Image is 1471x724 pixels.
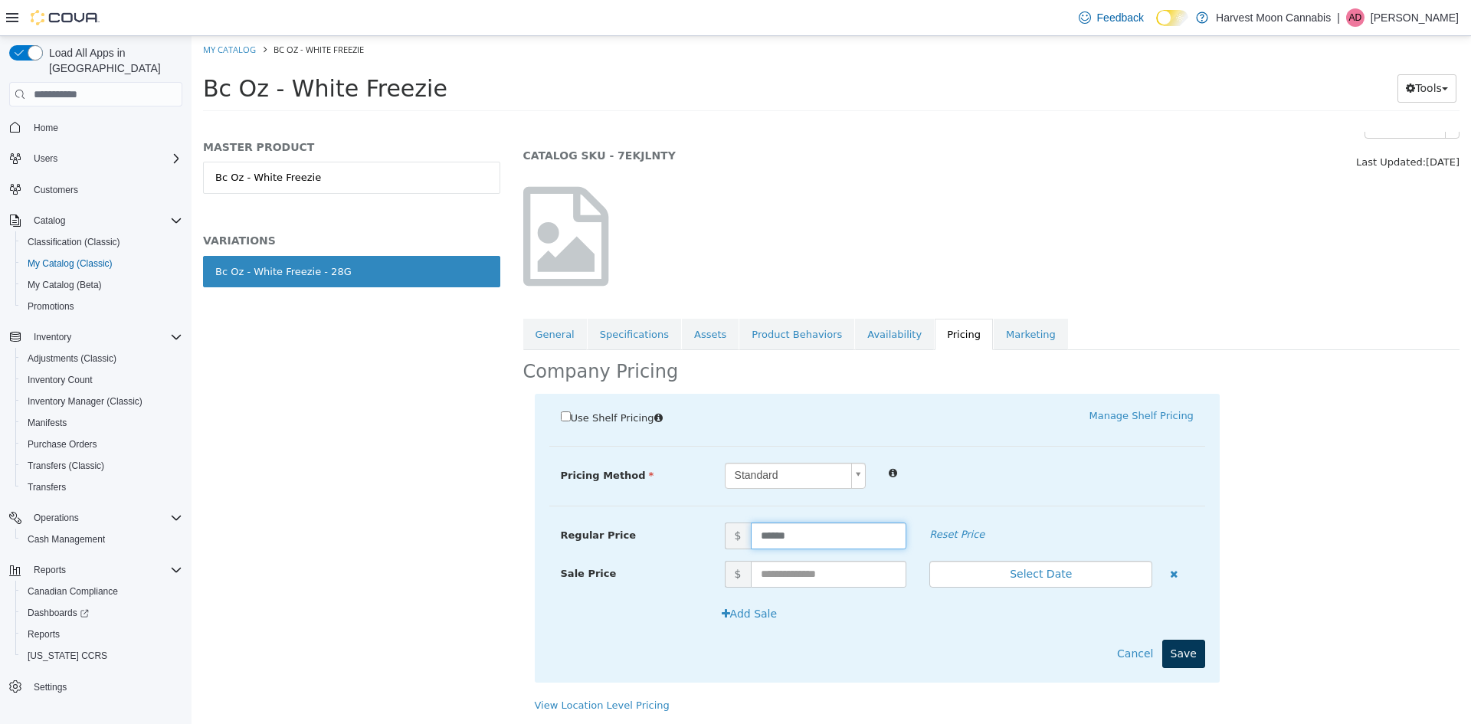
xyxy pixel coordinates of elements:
[1156,26,1157,27] span: Dark Mode
[332,324,487,348] h2: Company Pricing
[15,369,188,391] button: Inventory Count
[21,530,111,549] a: Cash Management
[21,392,182,411] span: Inventory Manager (Classic)
[1097,10,1144,25] span: Feedback
[533,525,559,552] span: $
[21,349,182,368] span: Adjustments (Classic)
[1337,8,1340,27] p: |
[21,254,119,273] a: My Catalog (Classic)
[534,428,654,452] span: Standard
[15,477,188,498] button: Transfers
[1165,120,1234,132] span: Last Updated:
[24,228,160,244] div: Bc Oz - White Freezie - 28G
[548,283,663,315] a: Product Behaviors
[28,460,104,472] span: Transfers (Classic)
[34,152,57,165] span: Users
[28,628,60,640] span: Reports
[28,180,182,199] span: Customers
[43,45,182,76] span: Load All Apps in [GEOGRAPHIC_DATA]
[28,533,105,545] span: Cash Management
[15,231,188,253] button: Classification (Classic)
[21,392,149,411] a: Inventory Manager (Classic)
[332,283,395,315] a: General
[738,493,793,504] em: Reset Price
[21,530,182,549] span: Cash Management
[1349,8,1362,27] span: AD
[28,328,77,346] button: Inventory
[21,435,103,454] a: Purchase Orders
[34,564,66,576] span: Reports
[28,561,182,579] span: Reports
[1216,8,1331,27] p: Harvest Moon Cannabis
[21,276,108,294] a: My Catalog (Beta)
[28,509,182,527] span: Operations
[743,283,801,315] a: Pricing
[28,607,89,619] span: Dashboards
[11,104,309,118] h5: MASTER PRODUCT
[21,254,182,273] span: My Catalog (Classic)
[21,604,95,622] a: Dashboards
[15,645,188,667] button: [US_STATE] CCRS
[21,604,182,622] span: Dashboards
[28,678,73,696] a: Settings
[15,296,188,317] button: Promotions
[28,300,74,313] span: Promotions
[21,647,182,665] span: Washington CCRS
[3,507,188,529] button: Operations
[15,455,188,477] button: Transfers (Classic)
[369,532,425,543] span: Sale Price
[21,371,99,389] a: Inventory Count
[21,233,126,251] a: Classification (Classic)
[34,331,71,343] span: Inventory
[34,512,79,524] span: Operations
[15,348,188,369] button: Adjustments (Classic)
[34,215,65,227] span: Catalog
[15,274,188,296] button: My Catalog (Beta)
[34,184,78,196] span: Customers
[11,39,256,66] span: Bc Oz - White Freezie
[738,525,961,552] button: Select Date
[15,434,188,455] button: Purchase Orders
[28,374,93,386] span: Inventory Count
[369,375,379,385] input: Use Shelf Pricing
[21,478,72,496] a: Transfers
[28,509,85,527] button: Operations
[28,481,66,493] span: Transfers
[21,349,123,368] a: Adjustments (Classic)
[3,116,188,138] button: Home
[3,148,188,169] button: Users
[663,283,742,315] a: Availability
[1073,2,1150,33] a: Feedback
[21,582,124,601] a: Canadian Compliance
[28,236,120,248] span: Classification (Classic)
[28,585,118,598] span: Canadian Compliance
[917,604,970,632] button: Cancel
[343,663,478,675] a: View Location Level Pricing
[490,283,547,315] a: Assets
[654,84,686,97] span: Active
[21,582,182,601] span: Canadian Compliance
[396,283,490,315] a: Specifications
[21,414,182,432] span: Manifests
[21,625,182,644] span: Reports
[21,233,182,251] span: Classification (Classic)
[802,283,876,315] a: Marketing
[3,326,188,348] button: Inventory
[3,179,188,201] button: Customers
[583,84,645,97] small: [Variation]
[21,478,182,496] span: Transfers
[28,417,67,429] span: Manifests
[28,328,182,346] span: Inventory
[11,198,309,211] h5: VARIATIONS
[369,434,463,445] span: Pricing Method
[28,561,72,579] button: Reports
[369,493,444,505] span: Regular Price
[1371,8,1459,27] p: [PERSON_NAME]
[897,374,1001,385] a: Manage Shelf Pricing
[15,253,188,274] button: My Catalog (Classic)
[533,427,674,453] a: Standard
[11,8,64,19] a: My Catalog
[21,457,110,475] a: Transfers (Classic)
[28,677,182,696] span: Settings
[971,604,1014,632] button: Save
